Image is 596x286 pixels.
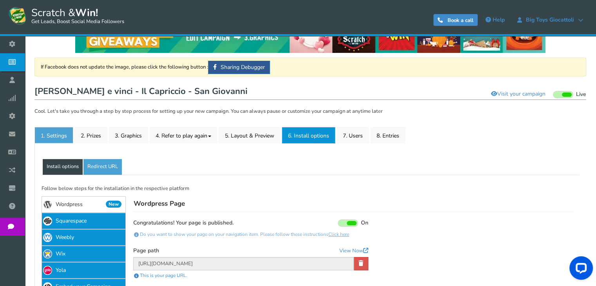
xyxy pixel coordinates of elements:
div: This is your page URL. [133,270,368,281]
a: Delete [354,257,368,270]
span: New [106,201,121,208]
p: Follow below steps for the installation in the respective platform [42,185,580,193]
span: Scratch & [27,6,124,25]
a: Sharing Debugger [208,61,270,74]
a: 7. Users [337,127,369,143]
a: Yola [42,262,126,279]
iframe: LiveChat chat widget [563,253,596,286]
h4: Wordpress Page [133,196,574,212]
a: Scratch &Win! Get Leads, Boost Social Media Followers [8,6,124,25]
span: Book a call [447,17,473,24]
a: Squarespace [42,213,126,229]
a: Help [482,14,509,26]
span: On [361,219,368,227]
a: Book a call [433,14,478,26]
a: View Now [339,247,368,255]
a: Redirect URL [83,159,122,175]
span: Help [493,16,505,24]
a: Wix [42,246,126,262]
p: Cool. Let's take you through a step by step process for setting up your new campaign. You can alw... [34,108,586,116]
a: 4. Refer to play again [149,127,217,143]
a: 3. Graphics [109,127,148,143]
small: Get Leads, Boost Social Media Followers [31,19,124,25]
a: Weebly [42,229,126,246]
a: 5. Layout & Preview [219,127,281,143]
a: 8. Entries [370,127,406,143]
span: Big Toys Giocattoli [522,17,578,23]
a: Click here [328,231,349,237]
div: If Facebook does not update the image, please click the following button : [34,58,586,76]
a: 2. Prizes [74,127,107,143]
h1: [PERSON_NAME] e vinci - Il Capriccio - San Giovanni [34,84,586,100]
strong: Win! [75,6,98,20]
span: Live [576,91,586,98]
a: 6. Install options [282,127,335,143]
a: WordpressNew [42,196,126,213]
div: Do you want to show your page on your navigation item. Please follow these instructions [133,229,368,239]
img: Scratch and Win [8,6,27,25]
a: Visit your campaign [486,87,551,101]
label: Page path [133,247,159,255]
a: Install options [43,159,83,175]
label: Congratulations! Your page is published. [133,219,234,227]
a: 1. Settings [34,127,73,143]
